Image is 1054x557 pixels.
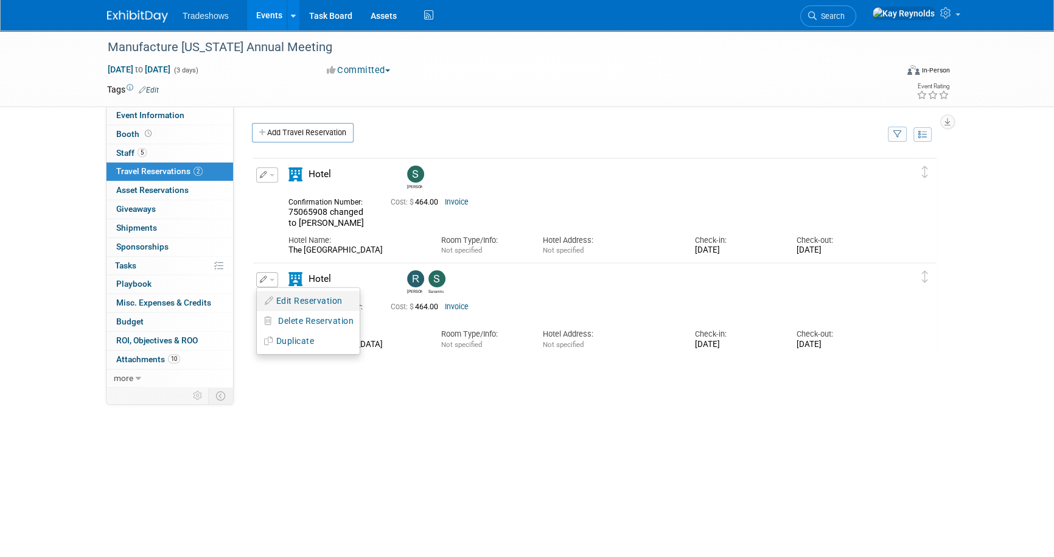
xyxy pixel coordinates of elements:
a: Booth [106,125,233,144]
i: Hotel [288,167,302,181]
span: Search [817,12,845,21]
a: Event Information [106,107,233,125]
span: Not specified [441,246,481,254]
div: [DATE] [695,340,778,350]
span: Not specified [441,340,481,349]
span: Not specified [542,340,583,349]
div: Check-in: [695,235,778,246]
i: Hotel [288,272,302,286]
span: Cost: $ [391,198,415,206]
img: Format-Inperson.png [907,65,920,75]
div: [DATE] [797,340,880,350]
span: Shipments [116,223,157,233]
div: Robert Taylor [404,270,425,294]
div: The [GEOGRAPHIC_DATA] [288,245,422,256]
div: Room Type/Info: [441,235,524,246]
button: Duplicate [257,332,360,350]
td: Tags [107,83,159,96]
a: Attachments10 [106,351,233,369]
div: Savannah Fulcher [428,287,444,294]
img: Scott Peterson [407,166,424,183]
a: Sponsorships [106,238,233,256]
span: Attachments [116,354,180,364]
a: Giveaways [106,200,233,219]
img: Robert Taylor [407,270,424,287]
a: Invoice [445,303,469,311]
a: Edit [139,86,159,94]
i: Click and drag to move item [922,271,928,283]
span: 464.00 [391,303,443,311]
div: Room Type/Info: [441,329,524,340]
img: Kay Reynolds [872,7,935,20]
div: Savannah Fulcher [425,270,447,294]
a: Staff5 [106,144,233,163]
span: Giveaways [116,204,156,214]
div: Event Format [825,63,950,82]
a: Invoice [445,198,469,206]
span: Hotel [309,169,331,180]
span: [DATE] [DATE] [107,64,171,75]
span: Staff [116,148,147,158]
td: Toggle Event Tabs [209,388,234,404]
i: Filter by Traveler [893,131,902,139]
div: Scott Peterson [404,166,425,189]
i: Click and drag to move item [922,166,928,178]
div: Manufacture [US_STATE] Annual Meeting [103,37,878,58]
div: Scott Peterson [407,183,422,189]
td: Personalize Event Tab Strip [187,388,209,404]
span: 10 [168,354,180,363]
button: Delete Reservation [257,312,360,330]
div: Check-out: [797,235,880,246]
a: Asset Reservations [106,181,233,200]
a: Tasks [106,257,233,275]
div: [DATE] [695,245,778,256]
div: Hotel Name: [288,235,422,246]
span: more [114,373,133,383]
a: more [106,370,233,388]
span: Playbook [116,279,152,289]
span: Travel Reservations [116,166,203,176]
span: Asset Reservations [116,185,189,195]
span: Booth [116,129,154,139]
button: Edit Reservation [257,292,360,310]
div: Hotel Address: [542,329,676,340]
div: Confirmation Number: [288,194,372,207]
div: In-Person [921,66,950,75]
a: Misc. Expenses & Credits [106,294,233,312]
span: 464.00 [391,198,443,206]
a: Shipments [106,219,233,237]
span: Delete Reservation [278,316,354,326]
img: ExhibitDay [107,10,168,23]
div: Event Rating [916,83,949,89]
span: Misc. Expenses & Credits [116,298,211,307]
div: [DATE] [797,245,880,256]
span: Hotel [309,273,331,284]
span: Booth not reserved yet [142,129,154,138]
div: Check-out: [797,329,880,340]
a: Playbook [106,275,233,293]
span: Tradeshows [183,11,229,21]
span: 2 [194,167,203,176]
span: 5 [138,148,147,157]
span: Tasks [115,261,136,270]
span: Event Information [116,110,184,120]
span: ROI, Objectives & ROO [116,335,198,345]
img: Savannah Fulcher [428,270,445,287]
span: 75065908 changed to [PERSON_NAME] [288,207,364,228]
span: Sponsorships [116,242,169,251]
div: Robert Taylor [407,287,422,294]
a: ROI, Objectives & ROO [106,332,233,350]
span: to [133,65,145,74]
div: Hotel Address: [542,235,676,246]
span: Cost: $ [391,303,415,311]
span: Budget [116,317,144,326]
a: Travel Reservations2 [106,163,233,181]
a: Search [800,5,856,27]
a: Budget [106,313,233,331]
a: Add Travel Reservation [252,123,354,142]
button: Committed [323,64,395,77]
span: (3 days) [173,66,198,74]
span: Not specified [542,246,583,254]
div: Check-in: [695,329,778,340]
